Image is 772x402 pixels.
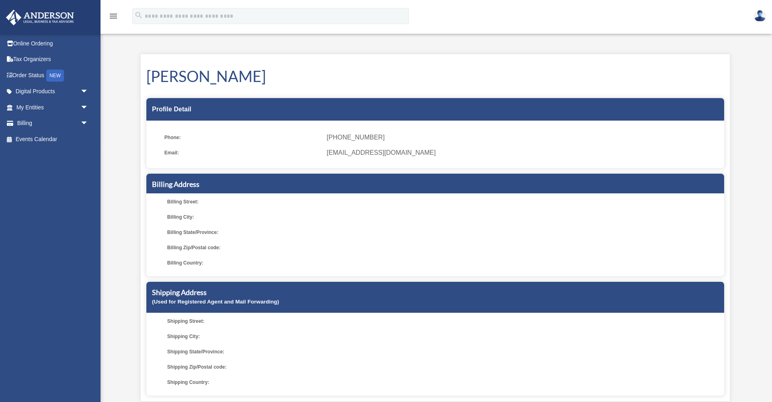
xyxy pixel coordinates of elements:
span: arrow_drop_down [80,99,96,116]
span: Billing Country: [167,257,324,269]
span: [PHONE_NUMBER] [327,132,719,143]
a: Digital Productsarrow_drop_down [6,84,101,100]
span: Billing Street: [167,196,324,207]
span: Shipping Zip/Postal code: [167,361,324,373]
h1: [PERSON_NAME] [146,66,724,87]
a: Order StatusNEW [6,67,101,84]
span: Shipping City: [167,331,324,342]
a: My Entitiesarrow_drop_down [6,99,101,115]
span: Billing City: [167,211,324,223]
small: (Used for Registered Agent and Mail Forwarding) [152,299,279,305]
h5: Billing Address [152,179,719,189]
span: Phone: [164,132,321,143]
span: Billing Zip/Postal code: [167,242,324,253]
img: User Pic [754,10,766,22]
a: Billingarrow_drop_down [6,115,101,131]
span: [EMAIL_ADDRESS][DOMAIN_NAME] [327,147,719,158]
span: Email: [164,147,321,158]
h5: Shipping Address [152,287,719,297]
a: Online Ordering [6,35,101,51]
a: menu [109,14,118,21]
i: menu [109,11,118,21]
span: Shipping State/Province: [167,346,324,357]
span: Shipping Country: [167,377,324,388]
span: arrow_drop_down [80,84,96,100]
div: NEW [46,70,64,82]
img: Anderson Advisors Platinum Portal [4,10,76,25]
span: Shipping Street: [167,316,324,327]
span: arrow_drop_down [80,115,96,132]
a: Tax Organizers [6,51,101,68]
a: Events Calendar [6,131,101,147]
span: Billing State/Province: [167,227,324,238]
div: Profile Detail [146,98,724,121]
i: search [134,11,143,20]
